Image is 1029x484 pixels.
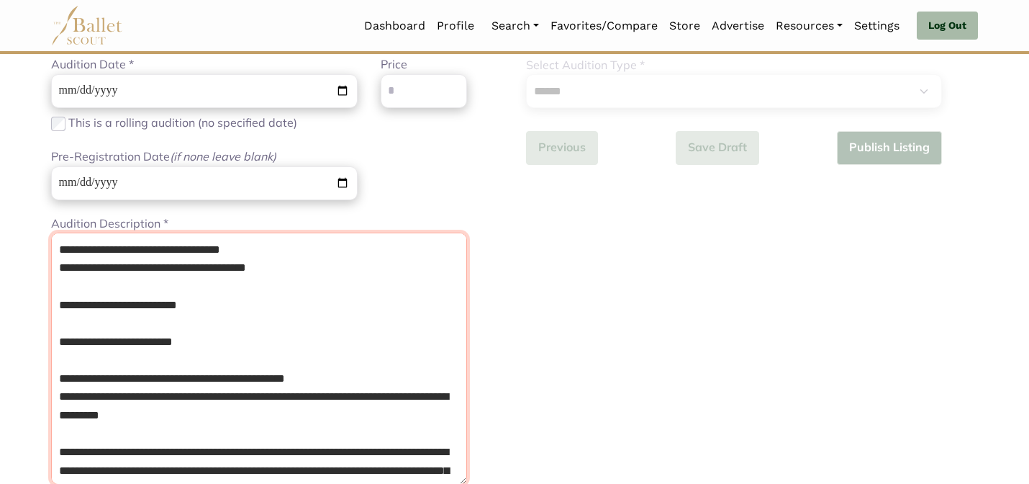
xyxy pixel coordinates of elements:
[486,11,545,41] a: Search
[431,11,480,41] a: Profile
[663,11,706,41] a: Store
[917,12,978,40] a: Log Out
[51,215,168,233] label: Audition Description *
[51,55,134,74] label: Audition Date *
[51,148,276,166] label: Pre-Registration Date
[170,149,276,163] i: (if none leave blank)
[381,55,407,74] label: Price
[358,11,431,41] a: Dashboard
[770,11,848,41] a: Resources
[848,11,905,41] a: Settings
[68,114,297,133] label: This is a rolling audition (no specified date)
[545,11,663,41] a: Favorites/Compare
[706,11,770,41] a: Advertise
